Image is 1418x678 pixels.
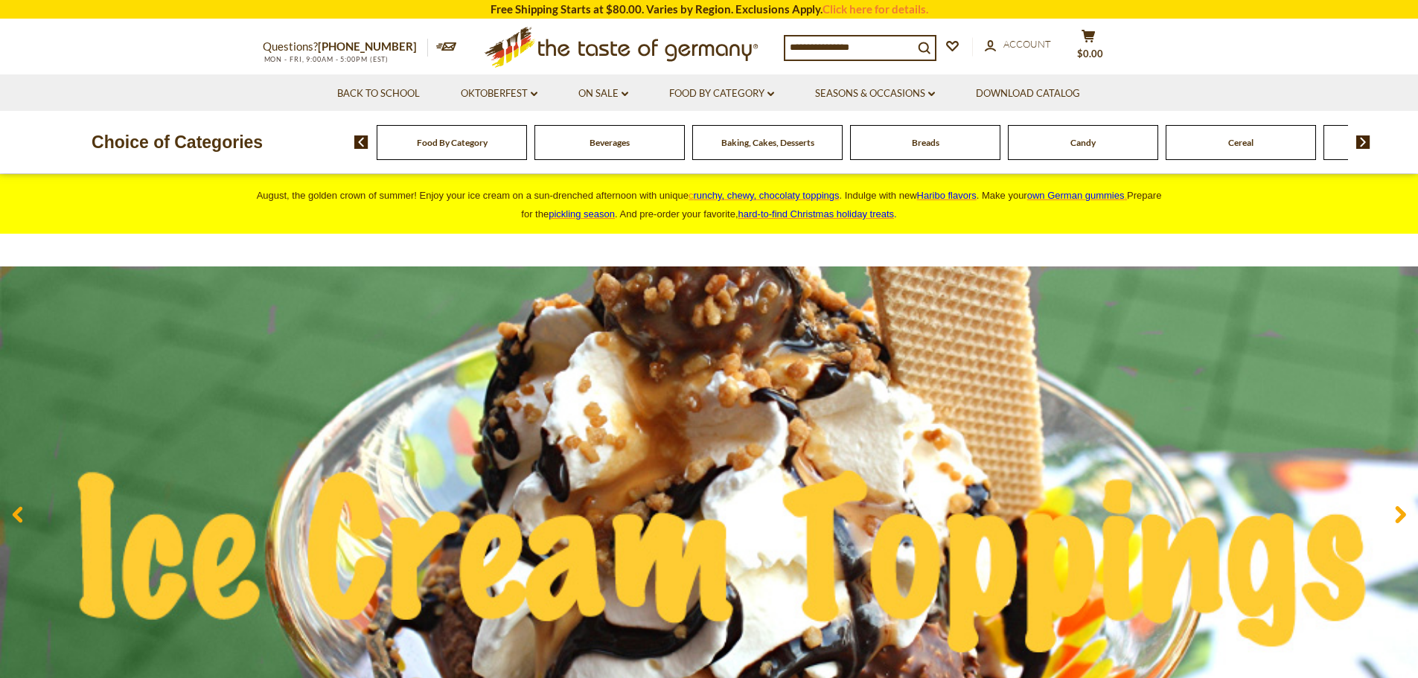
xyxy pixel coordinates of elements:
[1228,137,1253,148] a: Cereal
[1003,38,1051,50] span: Account
[689,190,840,201] a: crunchy, chewy, chocolaty toppings
[693,190,839,201] span: runchy, chewy, chocolaty toppings
[1067,29,1111,66] button: $0.00
[1070,137,1096,148] a: Candy
[669,86,774,102] a: Food By Category
[318,39,417,53] a: [PHONE_NUMBER]
[590,137,630,148] a: Beverages
[1356,135,1370,149] img: next arrow
[738,208,895,220] a: hard-to-find Christmas holiday treats
[257,190,1162,220] span: August, the golden crown of summer! Enjoy your ice cream on a sun-drenched afternoon with unique ...
[354,135,368,149] img: previous arrow
[823,2,928,16] a: Click here for details.
[1077,48,1103,60] span: $0.00
[417,137,488,148] a: Food By Category
[549,208,615,220] a: pickling season
[337,86,420,102] a: Back to School
[263,37,428,57] p: Questions?
[912,137,939,148] a: Breads
[263,55,389,63] span: MON - FRI, 9:00AM - 5:00PM (EST)
[985,36,1051,53] a: Account
[976,86,1080,102] a: Download Catalog
[815,86,935,102] a: Seasons & Occasions
[1027,190,1127,201] a: own German gummies.
[738,208,897,220] span: .
[578,86,628,102] a: On Sale
[1027,190,1125,201] span: own German gummies
[721,137,814,148] a: Baking, Cakes, Desserts
[461,86,537,102] a: Oktoberfest
[917,190,977,201] a: Haribo flavors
